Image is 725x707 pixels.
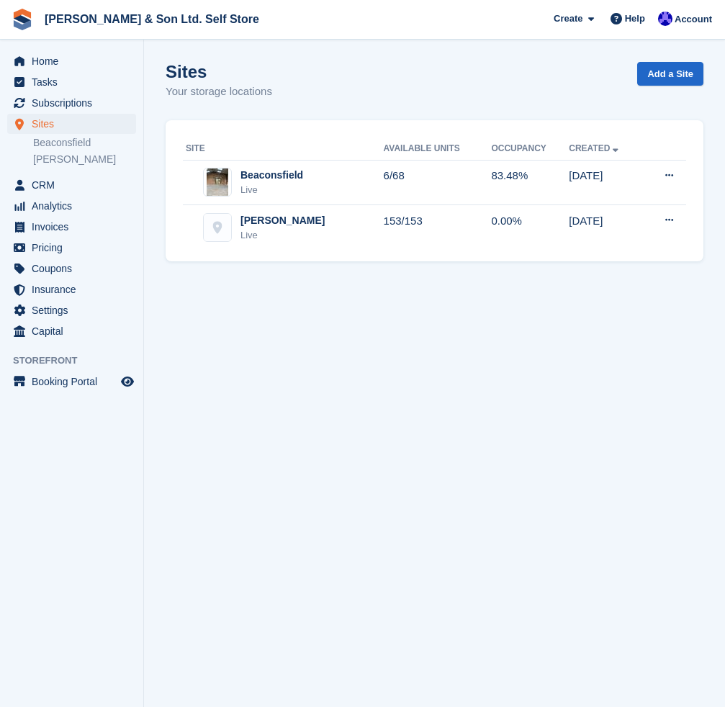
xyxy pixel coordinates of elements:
a: menu [7,51,136,71]
a: menu [7,72,136,92]
a: [PERSON_NAME] [33,153,136,166]
a: Add a Site [637,62,703,86]
img: Samantha Tripp [658,12,672,26]
td: 153/153 [384,205,492,250]
span: Tasks [32,72,118,92]
a: menu [7,258,136,279]
span: Booking Portal [32,371,118,392]
a: menu [7,196,136,216]
span: Settings [32,300,118,320]
th: Available Units [384,138,492,161]
img: Image of Beaconsfield site [207,168,228,197]
h1: Sites [166,62,272,81]
a: menu [7,238,136,258]
td: [DATE] [569,205,643,250]
div: [PERSON_NAME] [240,213,325,228]
a: menu [7,371,136,392]
th: Occupancy [491,138,569,161]
span: Sites [32,114,118,134]
span: Help [625,12,645,26]
span: Analytics [32,196,118,216]
img: stora-icon-8386f47178a22dfd0bd8f6a31ec36ba5ce8667c1dd55bd0f319d3a0aa187defe.svg [12,9,33,30]
span: Home [32,51,118,71]
a: [PERSON_NAME] & Son Ltd. Self Store [39,7,265,31]
p: Your storage locations [166,84,272,100]
span: Coupons [32,258,118,279]
span: Create [554,12,582,26]
a: menu [7,321,136,341]
span: Insurance [32,279,118,300]
th: Site [183,138,384,161]
img: Marlow site image placeholder [204,214,231,241]
a: menu [7,114,136,134]
div: Beaconsfield [240,168,303,183]
span: Subscriptions [32,93,118,113]
td: 6/68 [384,160,492,205]
span: Storefront [13,353,143,368]
a: menu [7,175,136,195]
a: Beaconsfield [33,136,136,150]
div: Live [240,183,303,197]
span: Capital [32,321,118,341]
td: [DATE] [569,160,643,205]
span: Pricing [32,238,118,258]
a: menu [7,217,136,237]
a: menu [7,300,136,320]
span: Invoices [32,217,118,237]
td: 0.00% [491,205,569,250]
div: Live [240,228,325,243]
span: Account [675,12,712,27]
td: 83.48% [491,160,569,205]
a: Created [569,143,621,153]
a: menu [7,279,136,300]
a: Preview store [119,373,136,390]
span: CRM [32,175,118,195]
a: menu [7,93,136,113]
